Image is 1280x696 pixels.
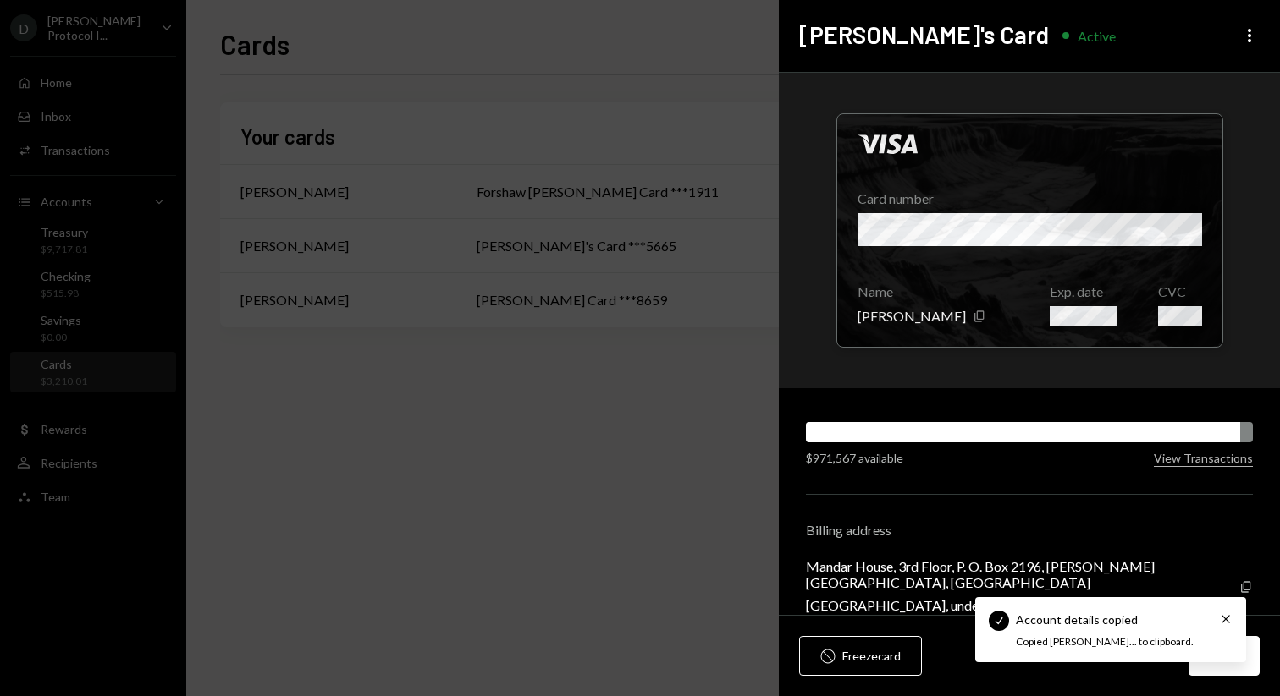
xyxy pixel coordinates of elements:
[836,113,1223,348] div: Click to hide
[799,19,1049,52] h2: [PERSON_NAME]'s Card
[806,522,1253,538] div: Billing address
[806,558,1239,590] div: Mandar House, 3rd Floor, P. O. Box 2196, [PERSON_NAME][GEOGRAPHIC_DATA], [GEOGRAPHIC_DATA]
[1016,611,1138,628] div: Account details copied
[806,597,1239,613] div: [GEOGRAPHIC_DATA], undefined VG1110
[1078,28,1116,44] div: Active
[1016,635,1195,649] div: Copied [PERSON_NAME]... to clipboard.
[842,647,901,665] div: Freeze card
[1154,451,1253,467] button: View Transactions
[799,636,922,676] button: Freezecard
[806,449,903,467] div: $971,567 available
